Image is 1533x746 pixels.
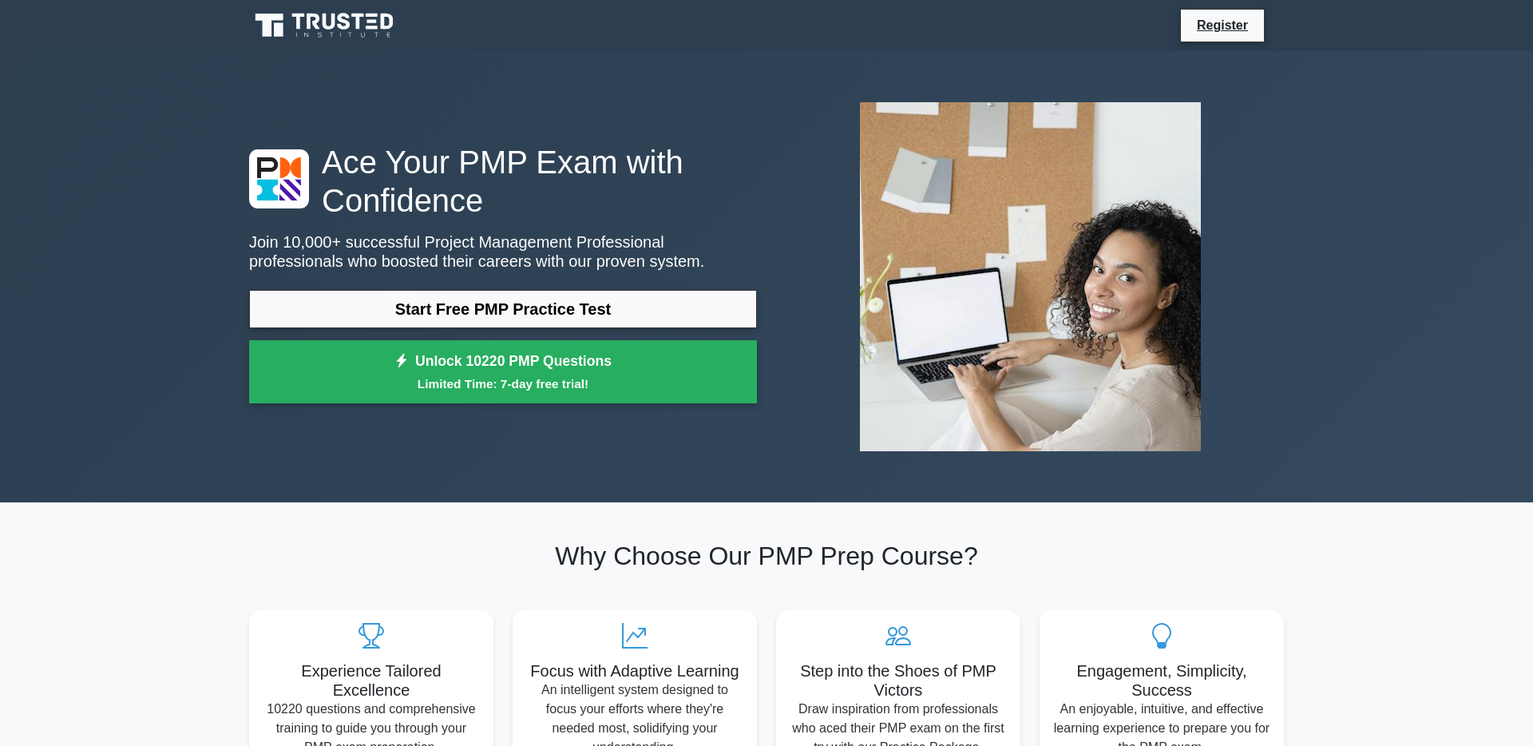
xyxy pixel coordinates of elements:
[1052,661,1271,700] h5: Engagement, Simplicity, Success
[249,232,757,271] p: Join 10,000+ successful Project Management Professional professionals who boosted their careers w...
[262,661,481,700] h5: Experience Tailored Excellence
[249,290,757,328] a: Start Free PMP Practice Test
[1187,15,1258,35] a: Register
[249,340,757,404] a: Unlock 10220 PMP QuestionsLimited Time: 7-day free trial!
[249,541,1284,571] h2: Why Choose Our PMP Prep Course?
[249,143,757,220] h1: Ace Your PMP Exam with Confidence
[789,661,1008,700] h5: Step into the Shoes of PMP Victors
[269,375,737,393] small: Limited Time: 7-day free trial!
[525,661,744,681] h5: Focus with Adaptive Learning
